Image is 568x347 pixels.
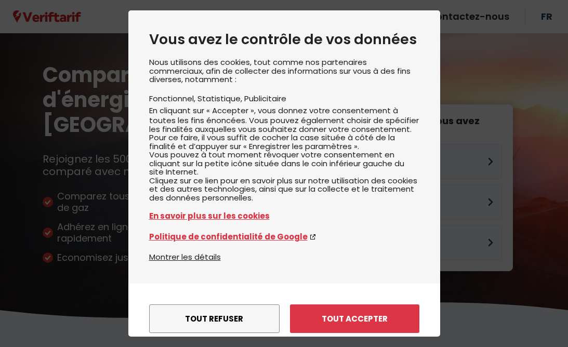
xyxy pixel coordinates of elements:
[290,304,419,333] button: Tout accepter
[197,93,244,104] li: Statistique
[149,304,280,333] button: Tout refuser
[149,58,419,251] div: Nous utilisons des cookies, tout comme nos partenaires commerciaux, afin de collecter des informa...
[149,231,419,243] a: Politique de confidentialité de Google
[149,31,419,48] h2: Vous avez le contrôle de vos données
[149,93,197,104] li: Fonctionnel
[244,93,286,104] li: Publicitaire
[149,251,221,263] button: Montrer les détails
[149,210,419,222] a: En savoir plus sur les cookies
